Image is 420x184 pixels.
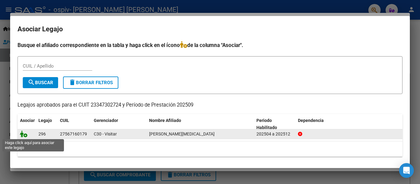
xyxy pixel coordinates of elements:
[57,114,91,134] datatable-header-cell: CUIL
[254,114,295,134] datatable-header-cell: Periodo Habilitado
[18,41,402,49] h4: Busque el afiliado correspondiente en la tabla y haga click en el ícono de la columna "Asociar".
[149,118,181,123] span: Nombre Afiliado
[36,114,57,134] datatable-header-cell: Legajo
[38,131,46,136] span: 296
[18,23,402,35] h2: Asociar Legajo
[295,114,403,134] datatable-header-cell: Dependencia
[18,141,402,157] div: 1 registros
[94,131,117,136] span: C30 - Visitar
[149,131,215,136] span: PADELLINI AMBAR YASMIN
[298,118,324,123] span: Dependencia
[20,118,35,123] span: Asociar
[60,118,69,123] span: CUIL
[28,79,35,86] mat-icon: search
[91,114,147,134] datatable-header-cell: Gerenciador
[38,118,52,123] span: Legajo
[256,118,277,130] span: Periodo Habilitado
[94,118,118,123] span: Gerenciador
[23,77,58,88] button: Buscar
[399,163,414,178] div: Open Intercom Messenger
[256,131,293,138] div: 202504 a 202512
[18,114,36,134] datatable-header-cell: Asociar
[63,76,118,89] button: Borrar Filtros
[69,79,76,86] mat-icon: delete
[69,80,113,85] span: Borrar Filtros
[18,101,402,109] p: Legajos aprobados para el CUIT 23347302724 y Período de Prestación 202509
[147,114,254,134] datatable-header-cell: Nombre Afiliado
[28,80,53,85] span: Buscar
[60,131,87,138] div: 27567160179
